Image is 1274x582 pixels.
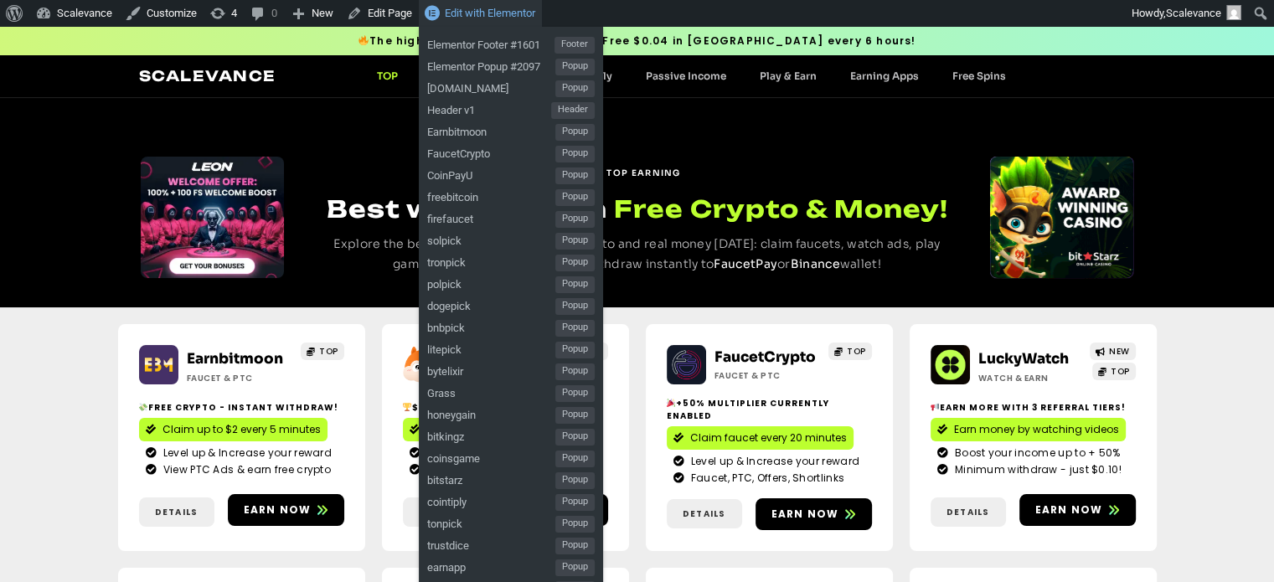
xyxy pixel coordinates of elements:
span: FaucetCrypto [427,141,555,162]
span: Popup [555,124,595,141]
span: Earn now [771,507,839,522]
span: Popup [555,451,595,467]
span: Popup [555,59,595,75]
span: Popup [555,211,595,228]
span: bytelixir [427,358,555,380]
div: Slides [990,157,1133,278]
a: coinsgamePopup [419,446,603,467]
a: Elementor Footer #1601Footer [419,32,603,54]
span: Popup [555,146,595,162]
span: polpick [427,271,555,293]
span: TOP [1111,365,1130,378]
a: Passive Income [629,70,743,82]
span: Details [155,506,198,518]
span: TOP [319,345,338,358]
a: polpickPopup [419,271,603,293]
img: 💸 [139,403,147,411]
img: 🏆 [403,403,411,411]
h2: $1000 Weekly Offer contest [403,401,608,414]
a: Claim faucet every 20 minutes [667,426,854,450]
span: Popup [555,429,595,446]
span: trustdice [427,533,555,554]
a: bitstarzPopup [419,467,603,489]
span: CoinPayU [427,162,555,184]
span: Boost your income up to + 50% [951,446,1121,461]
a: EarnbitmoonPopup [419,119,603,141]
span: Popup [555,494,595,511]
a: tonpickPopup [419,511,603,533]
a: Details [403,497,478,527]
a: GrassPopup [419,380,603,402]
a: TOP EARNING [593,160,680,179]
span: coinsgame [427,446,555,467]
a: FaucetCryptoPopup [419,141,603,162]
span: freebitcoin [427,184,555,206]
span: Popup [555,342,595,358]
span: The highest faucet rewards! Claim Free $0.04 in [GEOGRAPHIC_DATA] every 6 hours! [358,33,916,49]
a: Earnbitmoon [187,350,283,368]
span: Claim faucet every 20 minutes [690,430,847,446]
a: Details [667,499,742,528]
a: dogepickPopup [419,293,603,315]
span: Header v1 [427,97,551,119]
span: Popup [555,80,595,97]
a: Earn Crypto [415,70,509,82]
span: NEW [1109,345,1130,358]
a: Earn up to $0.05 per PTC ad view [403,418,599,441]
a: bitkingzPopup [419,424,603,446]
span: Earn now [1035,502,1103,518]
a: Details [139,497,214,527]
span: Level up & Increase your reward [159,446,332,461]
h2: Faucet & PTC [714,369,819,382]
span: Popup [555,559,595,576]
a: NEW [1090,343,1136,360]
a: freebitcoinPopup [419,184,603,206]
a: [DOMAIN_NAME]Popup [419,75,603,97]
a: solpickPopup [419,228,603,250]
a: trustdicePopup [419,533,603,554]
span: Claim up to $2 every 5 minutes [162,422,321,437]
span: View PTC Ads & earn free crypto [159,462,331,477]
img: 🔥 [358,35,369,45]
span: firefaucet [427,206,555,228]
span: honeygain [427,402,555,424]
div: 2 / 3 [990,157,1133,278]
a: Claim up to $2 every 5 minutes [139,418,328,441]
span: tronpick [427,250,555,271]
span: Edit with Elementor [445,7,535,19]
span: bitkingz [427,424,555,446]
span: Popup [555,167,595,184]
a: bytelixirPopup [419,358,603,380]
a: Header v1Header [419,97,603,119]
a: Elementor Popup #2097Popup [419,54,603,75]
h2: +50% Multiplier currently enabled [667,397,872,422]
span: Popup [555,298,595,315]
span: Popup [555,407,595,424]
span: Faucet, PTC, Offers, Shortlinks [687,471,844,486]
span: Popup [555,538,595,554]
span: Level up & Increase your reward [687,454,859,469]
a: Earn now [228,494,344,526]
a: bnbpickPopup [419,315,603,337]
span: Best ways to earn [326,194,606,224]
span: Popup [555,320,595,337]
span: litepick [427,337,555,358]
a: TOP [360,70,415,82]
a: FaucetPay [714,256,777,271]
span: Popup [555,385,595,402]
span: Details [683,507,725,520]
h2: Faucet & PTC [187,372,291,384]
span: Elementor Popup #2097 [427,54,555,75]
a: Earn now [756,498,872,530]
h2: Watch & Earn [978,372,1083,384]
span: solpick [427,228,555,250]
img: 🎉 [667,399,675,407]
span: Popup [555,516,595,533]
span: Scalevance [1166,7,1221,19]
span: Header [551,102,595,119]
span: earnapp [427,554,555,576]
a: LuckyWatch [978,350,1069,368]
span: Footer [554,37,595,54]
a: earnappPopup [419,554,603,576]
a: FaucetCrypto [714,348,816,366]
